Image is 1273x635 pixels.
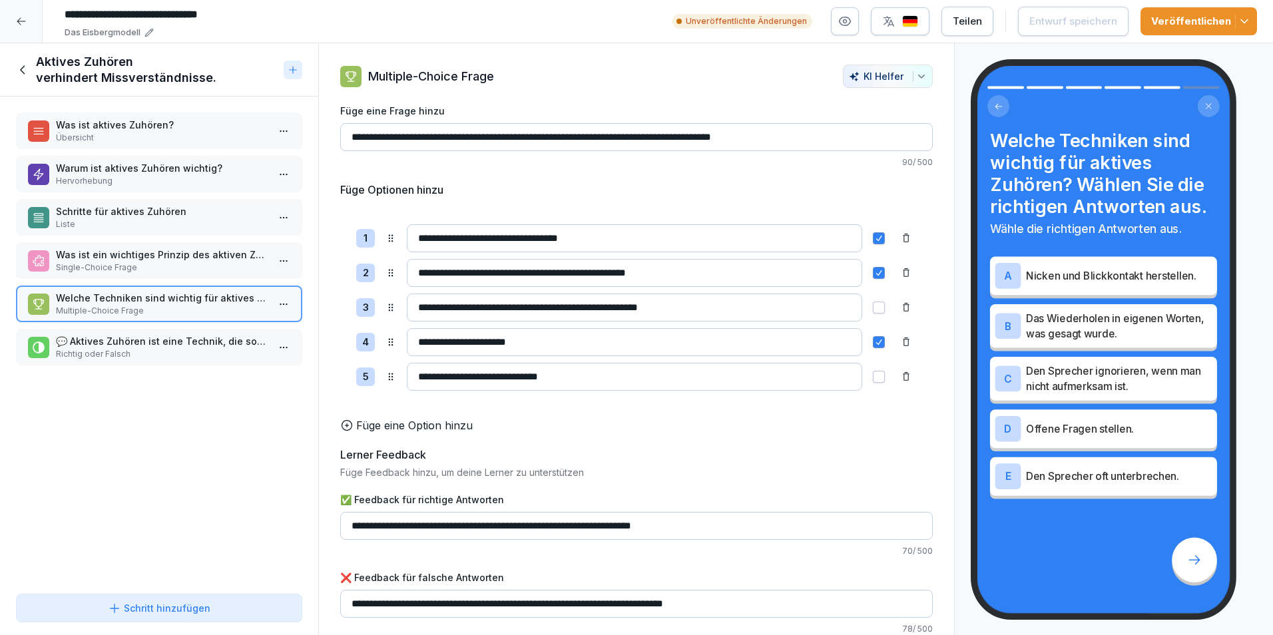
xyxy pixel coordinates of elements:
[340,570,933,584] label: ❌ Feedback für falsche Antworten
[65,26,140,39] p: Das Eisbergmodell
[36,54,278,86] h1: Aktives Zuhören verhindert Missverständnisse.
[340,465,933,479] p: Füge Feedback hinzu, um deine Lerner zu unterstützen
[364,231,368,246] p: 1
[1026,363,1212,394] p: Den Sprecher ignorieren, wenn man nicht aufmerksam ist.
[1026,421,1212,437] p: Offene Fragen stellen.
[363,369,369,385] p: 5
[1005,320,1012,331] p: B
[1026,469,1212,484] p: Den Sprecher oft unterbrechen.
[56,118,268,132] p: Was ist aktives Zuhören?
[56,305,268,317] p: Multiple-Choice Frage
[953,14,982,29] div: Teilen
[16,242,302,279] div: Was ist ein wichtiges Prinzip des aktiven Zuhörens?Single-Choice Frage
[56,262,268,274] p: Single-Choice Frage
[56,204,268,218] p: Schritte für aktives Zuhören
[356,417,473,433] p: Füge eine Option hinzu
[56,334,268,348] p: 💬 Aktives Zuhören ist eine Technik, die sowohl verbale als auch nonverbale Kommunikation umfasst.
[56,175,268,187] p: Hervorhebung
[56,348,268,360] p: Richtig oder Falsch
[56,248,268,262] p: Was ist ein wichtiges Prinzip des aktiven Zuhörens?
[56,291,268,305] p: Welche Techniken sind wichtig für aktives Zuhören? Wählen Sie die richtigen Antworten aus.
[363,266,369,281] p: 2
[1026,311,1212,341] p: Das Wiederholen in eigenen Worten, was gesagt wurde.
[56,218,268,230] p: Liste
[1029,14,1117,29] div: Entwurf speichern
[1151,14,1246,29] div: Veröffentlichen
[56,161,268,175] p: Warum ist aktives Zuhören wichtig?
[686,15,807,27] p: Unveröffentlichte Änderungen
[902,15,918,28] img: de.svg
[1004,423,1012,435] p: D
[16,329,302,365] div: 💬 Aktives Zuhören ist eine Technik, die sowohl verbale als auch nonverbale Kommunikation umfasst....
[16,156,302,192] div: Warum ist aktives Zuhören wichtig?Hervorhebung
[362,335,369,350] p: 4
[990,220,1217,237] p: Wähle die richtigen Antworten aus.
[340,104,933,118] label: Füge eine Frage hinzu
[1005,471,1011,482] p: E
[340,545,933,557] p: 70 / 500
[56,132,268,144] p: Übersicht
[16,199,302,236] div: Schritte für aktives ZuhörenListe
[1141,7,1257,35] button: Veröffentlichen
[1018,7,1129,36] button: Entwurf speichern
[368,67,494,85] p: Multiple-Choice Frage
[1026,268,1212,284] p: Nicken und Blickkontakt herstellen.
[108,601,210,615] div: Schritt hinzufügen
[340,447,426,463] h5: Lerner Feedback
[941,7,993,36] button: Teilen
[990,130,1217,217] h4: Welche Techniken sind wichtig für aktives Zuhören? Wählen Sie die richtigen Antworten aus.
[849,71,927,82] div: KI Helfer
[843,65,933,88] button: KI Helfer
[16,594,302,622] button: Schritt hinzufügen
[363,300,369,316] p: 3
[340,182,443,198] h5: Füge Optionen hinzu
[16,286,302,322] div: Welche Techniken sind wichtig für aktives Zuhören? Wählen Sie die richtigen Antworten aus.Multipl...
[16,112,302,149] div: Was ist aktives Zuhören?Übersicht
[340,156,933,168] p: 90 / 500
[1004,373,1012,384] p: C
[340,493,933,507] label: ✅ Feedback für richtige Antworten
[340,623,933,635] p: 78 / 500
[1004,270,1012,282] p: A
